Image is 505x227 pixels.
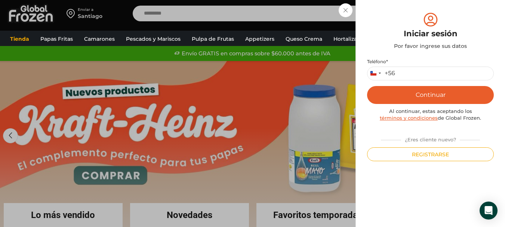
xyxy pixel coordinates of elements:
[188,32,238,46] a: Pulpa de Frutas
[380,115,438,121] a: términos y condiciones
[80,32,118,46] a: Camarones
[330,32,363,46] a: Hortalizas
[377,134,484,143] div: ¿Eres cliente nuevo?
[367,67,395,80] button: Selected country
[367,59,494,65] label: Teléfono
[367,28,494,39] div: Iniciar sesión
[37,32,77,46] a: Papas Fritas
[480,202,498,220] div: Open Intercom Messenger
[367,147,494,161] button: Registrarse
[282,32,326,46] a: Queso Crema
[241,32,278,46] a: Appetizers
[367,42,494,50] div: Por favor ingrese sus datos
[122,32,184,46] a: Pescados y Mariscos
[6,32,33,46] a: Tienda
[367,108,494,122] div: Al continuar, estas aceptando los de Global Frozen.
[422,11,439,28] img: tabler-icon-user-circle.svg
[367,86,494,104] button: Continuar
[385,70,395,77] div: +56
